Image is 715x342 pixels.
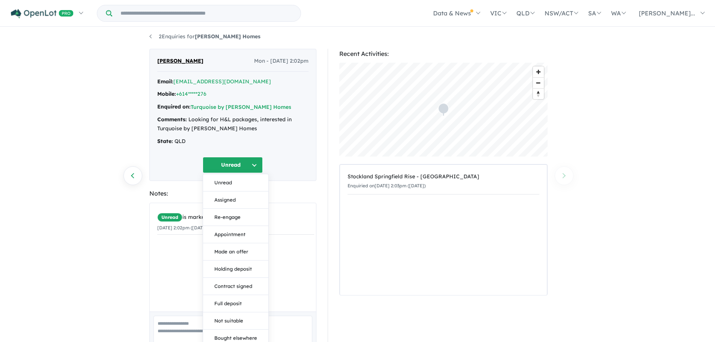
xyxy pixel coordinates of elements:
[203,261,268,278] button: Holding deposit
[157,137,309,146] div: QLD
[149,188,316,199] div: Notes:
[11,9,74,18] img: Openlot PRO Logo White
[157,225,209,231] small: [DATE] 2:02pm ([DATE])
[195,33,260,40] strong: [PERSON_NAME] Homes
[114,5,299,21] input: Try estate name, suburb, builder or developer
[157,115,309,133] div: Looking for H&L packages, interested in Turquoise by [PERSON_NAME] Homes
[203,157,263,173] button: Unread
[203,226,268,243] button: Appointment
[157,213,314,222] div: is marked.
[203,209,268,226] button: Re-engage
[191,103,291,111] button: Turquoise by [PERSON_NAME] Homes
[157,138,173,145] strong: State:
[157,78,173,85] strong: Email:
[157,116,187,123] strong: Comments:
[157,103,191,110] strong: Enquired on:
[339,49,548,59] div: Recent Activities:
[348,169,539,194] a: Stockland Springfield Rise - [GEOGRAPHIC_DATA]Enquiried on[DATE] 2:03pm ([DATE])
[203,295,268,312] button: Full deposit
[157,90,176,97] strong: Mobile:
[533,89,544,99] span: Reset bearing to north
[149,33,260,40] a: 2Enquiries for[PERSON_NAME] Homes
[639,9,695,17] span: [PERSON_NAME]...
[348,183,426,188] small: Enquiried on [DATE] 2:03pm ([DATE])
[438,103,449,117] div: Map marker
[533,77,544,88] button: Zoom out
[203,243,268,261] button: Made an offer
[203,312,268,330] button: Not suitable
[348,172,539,181] div: Stockland Springfield Rise - [GEOGRAPHIC_DATA]
[173,78,271,85] a: [EMAIL_ADDRESS][DOMAIN_NAME]
[203,174,268,191] button: Unread
[191,104,291,110] a: Turquoise by [PERSON_NAME] Homes
[533,88,544,99] button: Reset bearing to north
[157,57,203,66] span: [PERSON_NAME]
[339,63,548,157] canvas: Map
[157,213,182,222] span: Unread
[203,278,268,295] button: Contract signed
[149,32,566,41] nav: breadcrumb
[533,78,544,88] span: Zoom out
[203,191,268,209] button: Assigned
[533,66,544,77] button: Zoom in
[254,57,309,66] span: Mon - [DATE] 2:02pm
